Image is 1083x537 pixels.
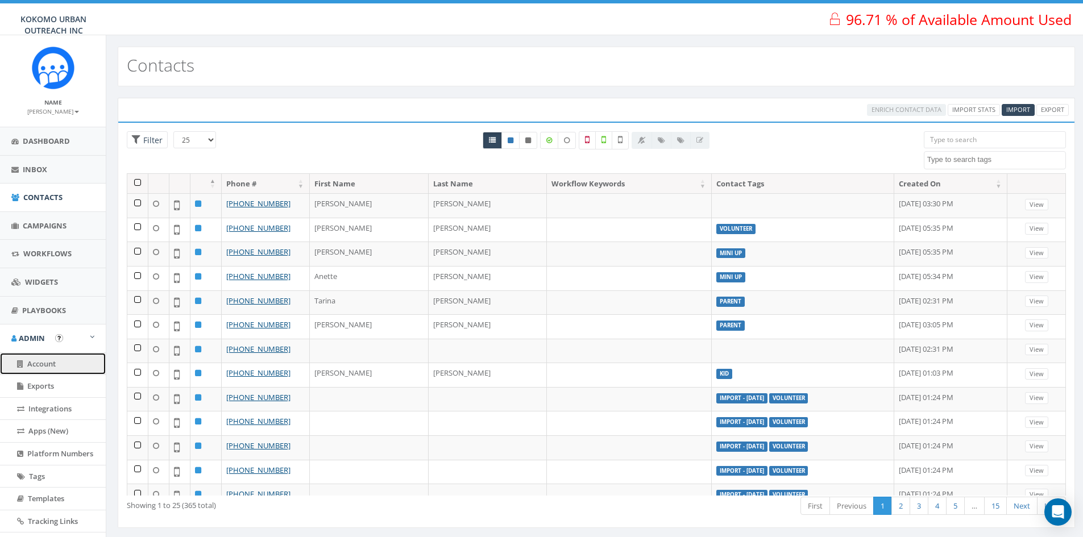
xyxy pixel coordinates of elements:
i: This phone number is unsubscribed and has opted-out of all texts. [525,137,531,144]
span: Templates [28,493,64,503]
span: Dashboard [23,136,70,146]
a: View [1025,199,1048,211]
a: [PHONE_NUMBER] [226,247,291,257]
a: [PHONE_NUMBER] [226,392,291,402]
td: [PERSON_NAME] [310,218,429,242]
a: 3 [910,497,928,515]
label: Data Enriched [540,132,558,149]
span: Advance Filter [127,131,168,149]
textarea: Search [927,155,1065,165]
a: View [1025,465,1048,477]
a: 5 [946,497,965,515]
td: [PERSON_NAME] [310,242,429,266]
a: View [1025,489,1048,501]
td: [PERSON_NAME] [310,193,429,218]
a: Next [1006,497,1038,515]
a: View [1025,368,1048,380]
a: [PERSON_NAME] [27,106,79,116]
label: Validated [595,131,612,149]
label: volunteer [769,442,808,452]
span: Campaigns [23,220,67,231]
td: [PERSON_NAME] [429,290,547,315]
a: First [800,497,830,515]
label: Not a Mobile [579,131,596,149]
label: Import - [DATE] [716,417,767,427]
a: Previous [829,497,874,515]
th: Phone #: activate to sort column ascending [222,174,310,194]
span: 96.71 % of Available Amount Used [846,10,1072,29]
td: [PERSON_NAME] [429,242,547,266]
a: [PHONE_NUMBER] [226,223,291,233]
td: [DATE] 01:24 PM [894,484,1008,508]
span: Apps (New) [28,426,68,436]
span: Workflows [23,248,72,259]
a: [PHONE_NUMBER] [226,440,291,451]
td: [DATE] 01:24 PM [894,460,1008,484]
th: Workflow Keywords: activate to sort column ascending [547,174,712,194]
a: 15 [984,497,1007,515]
th: Created On: activate to sort column ascending [894,174,1008,194]
td: [PERSON_NAME] [429,314,547,339]
a: [PHONE_NUMBER] [226,198,291,209]
small: Name [44,98,62,106]
span: Exports [27,381,54,391]
button: Open In-App Guide [55,334,63,342]
a: All contacts [483,132,502,149]
label: Import - [DATE] [716,466,767,476]
span: KOKOMO URBAN OUTREACH INC [20,14,86,36]
label: volunteer [769,393,808,403]
td: [DATE] 02:31 PM [894,339,1008,363]
th: Last Name [429,174,547,194]
a: [PHONE_NUMBER] [226,489,291,499]
div: Open Intercom Messenger [1044,498,1072,526]
label: Parent [716,320,745,331]
span: Tags [29,471,45,481]
a: [PHONE_NUMBER] [226,319,291,330]
td: [PERSON_NAME] [429,218,547,242]
small: [PERSON_NAME] [27,107,79,115]
a: [PHONE_NUMBER] [226,271,291,281]
a: 2 [891,497,910,515]
div: Showing 1 to 25 (365 total) [127,496,508,511]
a: [PHONE_NUMBER] [226,344,291,354]
span: CSV files only [1006,105,1030,114]
td: [PERSON_NAME] [429,193,547,218]
a: … [964,497,985,515]
label: Import - [DATE] [716,393,767,403]
span: Account [27,359,56,369]
a: [PHONE_NUMBER] [226,295,291,306]
td: [DATE] 01:24 PM [894,435,1008,460]
a: [PHONE_NUMBER] [226,368,291,378]
a: [PHONE_NUMBER] [226,465,291,475]
td: [DATE] 01:24 PM [894,411,1008,435]
input: Type to search [924,131,1066,148]
a: View [1025,440,1048,452]
span: Import [1006,105,1030,114]
td: Anette [310,266,429,290]
a: View [1025,392,1048,404]
td: [DATE] 02:31 PM [894,290,1008,315]
td: Tarina [310,290,429,315]
a: Opted Out [519,132,537,149]
a: Last [1037,497,1066,515]
td: [DATE] 01:03 PM [894,363,1008,387]
a: [PHONE_NUMBER] [226,416,291,426]
a: 4 [928,497,947,515]
label: Kid [716,369,732,379]
span: Platform Numbers [27,448,93,459]
label: volunteer [769,490,808,500]
label: Import - [DATE] [716,442,767,452]
a: View [1025,319,1048,331]
h2: Contacts [127,56,194,74]
img: Rally_Corp_Icon.png [32,47,74,89]
span: Filter [140,135,163,145]
a: View [1025,344,1048,356]
a: Export [1036,104,1069,116]
th: Contact Tags [712,174,894,194]
span: Contacts [23,192,63,202]
a: View [1025,247,1048,259]
label: volunteer [769,466,808,476]
label: volunteer [769,417,808,427]
span: Inbox [23,164,47,174]
i: This phone number is subscribed and will receive texts. [508,137,513,144]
